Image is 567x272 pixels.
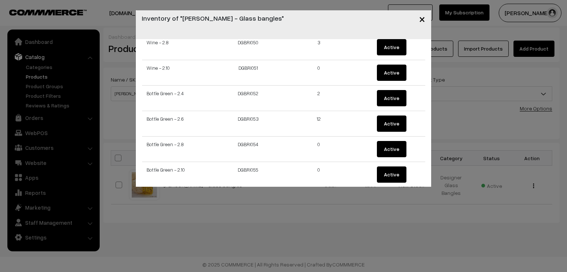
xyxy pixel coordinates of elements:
td: 12 [283,111,354,137]
td: DGBRI052 [213,86,283,111]
button: Active [377,166,406,183]
td: Bottle Green - 2.10 [142,162,213,187]
td: Bottle Green - 2.8 [142,137,213,162]
span: × [419,12,425,25]
td: DGBRI053 [213,111,283,137]
button: Active [377,90,406,106]
h4: Inventory of "[PERSON_NAME] - Glass bangles" [142,13,284,23]
td: 0 [283,162,354,187]
button: Active [377,65,406,81]
td: 0 [283,137,354,162]
button: Close [413,7,431,30]
td: DGBRI050 [213,35,283,60]
button: Active [377,116,406,132]
button: Active [377,141,406,157]
td: 2 [283,86,354,111]
td: Bottle Green - 2.6 [142,111,213,137]
td: DGBRI055 [213,162,283,187]
td: Wine - 2.8 [142,35,213,60]
button: Active [377,39,406,55]
td: DGBRI054 [213,137,283,162]
td: Wine - 2.10 [142,60,213,86]
td: 3 [283,35,354,60]
td: 0 [283,60,354,86]
td: Bottle Green - 2.4 [142,86,213,111]
td: DGBRI051 [213,60,283,86]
